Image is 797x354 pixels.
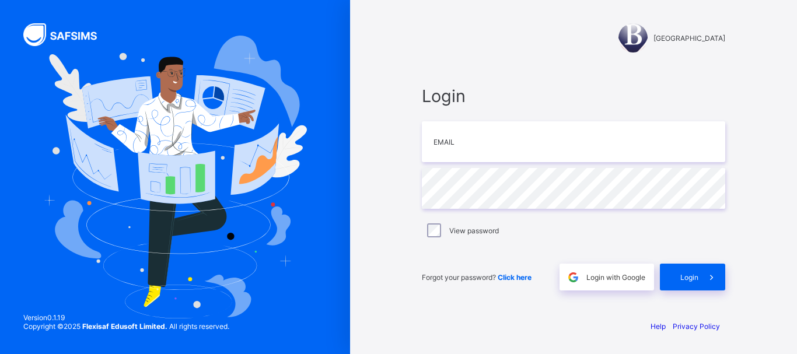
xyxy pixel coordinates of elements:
[498,273,532,282] a: Click here
[23,322,229,331] span: Copyright © 2025 All rights reserved.
[23,23,111,46] img: SAFSIMS Logo
[82,322,167,331] strong: Flexisaf Edusoft Limited.
[449,226,499,235] label: View password
[651,322,666,331] a: Help
[673,322,720,331] a: Privacy Policy
[653,34,725,43] span: [GEOGRAPHIC_DATA]
[586,273,645,282] span: Login with Google
[23,313,229,322] span: Version 0.1.19
[43,36,307,319] img: Hero Image
[422,86,725,106] span: Login
[422,273,532,282] span: Forgot your password?
[680,273,698,282] span: Login
[567,271,580,284] img: google.396cfc9801f0270233282035f929180a.svg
